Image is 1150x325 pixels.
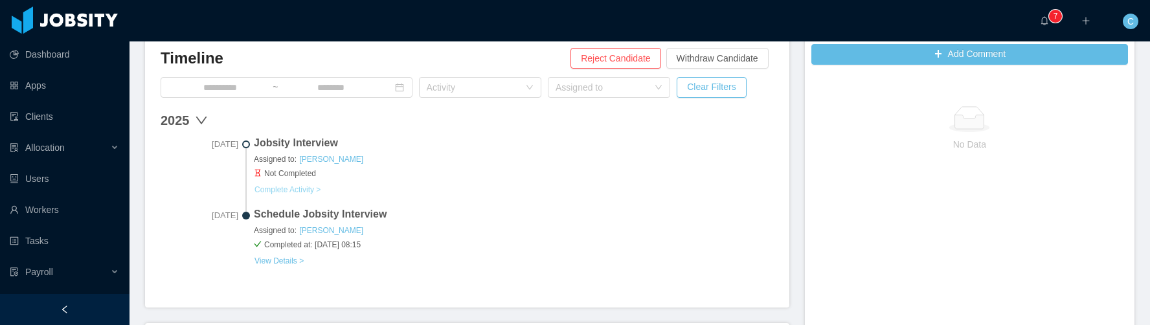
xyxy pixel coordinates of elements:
div: Activity [427,81,519,94]
a: [PERSON_NAME] [299,154,364,164]
button: Withdraw Candidate [666,48,769,69]
i: icon: bell [1040,16,1049,25]
a: icon: auditClients [10,104,119,129]
a: icon: userWorkers [10,197,119,223]
a: [PERSON_NAME] [299,225,364,236]
div: 2025 down [161,111,774,130]
a: icon: robotUsers [10,166,119,192]
i: icon: file-protect [10,267,19,276]
a: icon: pie-chartDashboard [10,41,119,67]
span: Completed at: [DATE] 08:15 [254,239,774,251]
div: Assigned to [556,81,648,94]
span: Assigned to: [254,225,774,236]
i: icon: plus [1081,16,1090,25]
button: Reject Candidate [570,48,660,69]
a: Complete Activity > [254,184,321,194]
a: View Details > [254,255,304,265]
a: icon: profileTasks [10,228,119,254]
i: icon: check [254,240,262,248]
h3: Timeline [161,48,570,69]
span: Payroll [25,267,53,277]
span: C [1127,14,1134,29]
button: Complete Activity > [254,185,321,195]
i: icon: down [655,84,662,93]
span: down [195,114,208,127]
button: View Details > [254,256,304,266]
span: Jobsity Interview [254,135,774,151]
span: Assigned to: [254,153,774,165]
i: icon: down [526,84,534,93]
a: icon: appstoreApps [10,73,119,98]
sup: 7 [1049,10,1062,23]
i: icon: hourglass [254,169,262,177]
span: [DATE] [161,209,238,222]
span: Allocation [25,142,65,153]
span: [DATE] [161,138,238,151]
p: No Data [822,137,1118,151]
p: 7 [1054,10,1058,23]
button: Clear Filters [677,77,746,98]
i: icon: solution [10,143,19,152]
button: icon: plusAdd Comment [811,44,1128,65]
i: icon: calendar [395,83,404,92]
span: Schedule Jobsity Interview [254,207,774,222]
span: Not Completed [254,168,774,179]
